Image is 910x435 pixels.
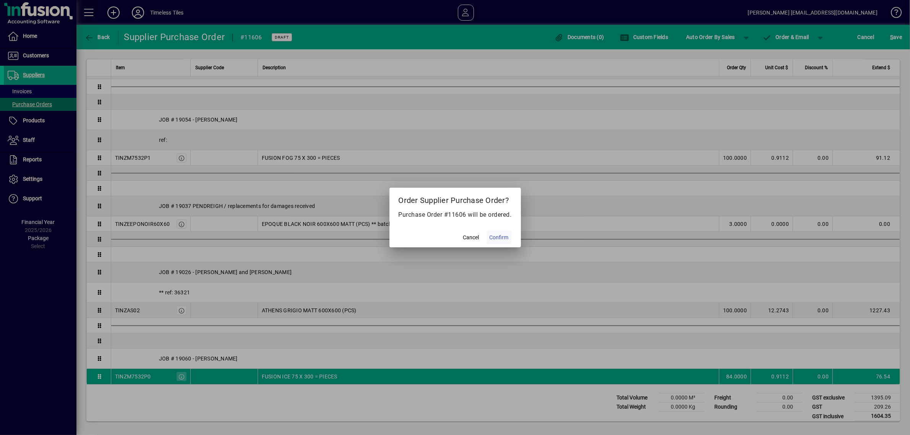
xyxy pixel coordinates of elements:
button: Confirm [487,230,512,244]
span: Confirm [490,234,509,242]
span: Cancel [463,234,479,242]
p: Purchase Order #11606 will be ordered. [399,210,512,219]
h2: Order Supplier Purchase Order? [389,188,521,210]
button: Cancel [459,230,483,244]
